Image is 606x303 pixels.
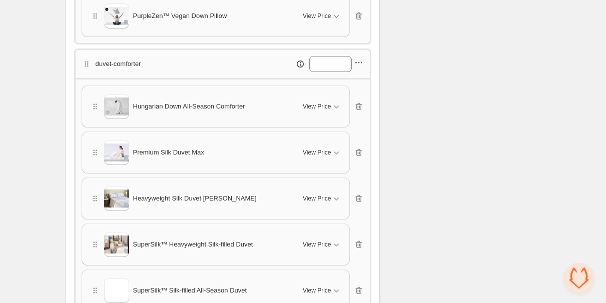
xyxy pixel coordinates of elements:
[297,190,347,206] button: View Price
[104,143,129,161] img: Premium Silk Duvet Max
[564,263,594,293] div: Open chat
[133,147,204,157] span: Premium Silk Duvet Max
[303,12,331,20] span: View Price
[303,286,331,294] span: View Price
[133,101,245,111] span: Hungarian Down All-Season Comforter
[297,282,347,298] button: View Price
[104,235,129,253] img: SuperSilk™ Heavyweight Silk-filled Duvet
[303,240,331,248] span: View Price
[297,98,347,114] button: View Price
[104,189,129,207] img: Heavyweight Silk Duvet Max
[133,239,253,249] span: SuperSilk™ Heavyweight Silk-filled Duvet
[303,102,331,110] span: View Price
[133,285,247,295] span: SuperSilk™ Silk-filled All-Season Duvet
[133,11,227,21] span: PurpleZen™ Vegan Down Pillow
[297,236,347,252] button: View Price
[96,59,141,69] p: duvet-comforter
[133,193,257,203] span: Heavyweight Silk Duvet [PERSON_NAME]
[297,144,347,160] button: View Price
[297,8,347,24] button: View Price
[104,281,129,299] img: SuperSilk™ Silk-filled All-Season Duvet
[303,194,331,202] span: View Price
[303,148,331,156] span: View Price
[104,7,129,25] img: PurpleZen™ Vegan Down Pillow
[104,97,129,115] img: Hungarian Down All-Season Comforter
